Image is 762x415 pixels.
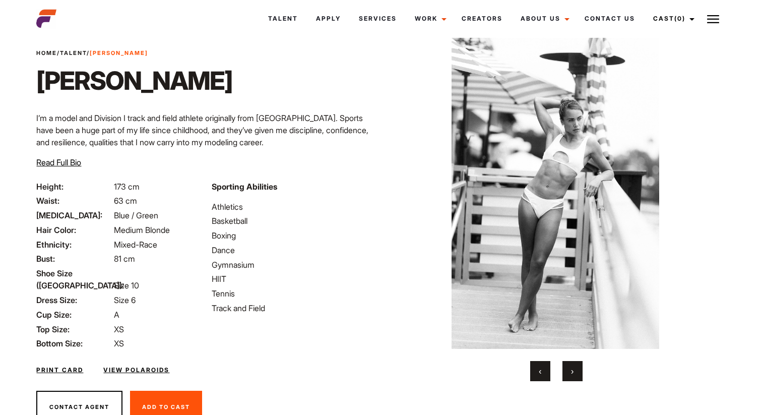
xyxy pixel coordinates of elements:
[114,210,158,220] span: Blue / Green
[36,156,81,168] button: Read Full Bio
[114,196,137,206] span: 63 cm
[307,5,350,32] a: Apply
[114,280,139,290] span: Size 10
[212,287,375,300] li: Tennis
[36,49,57,56] a: Home
[36,49,148,57] span: / /
[259,5,307,32] a: Talent
[406,5,453,32] a: Work
[36,309,112,321] span: Cup Size:
[212,273,375,285] li: HIIT
[36,66,232,96] h1: [PERSON_NAME]
[36,181,112,193] span: Height:
[114,338,124,348] span: XS
[60,49,87,56] a: Talent
[212,201,375,213] li: Athletics
[571,366,574,376] span: Next
[36,294,112,306] span: Dress Size:
[212,215,375,227] li: Basketball
[212,182,277,192] strong: Sporting Abilities
[707,13,719,25] img: Burger icon
[212,229,375,242] li: Boxing
[36,253,112,265] span: Bust:
[114,182,140,192] span: 173 cm
[114,240,157,250] span: Mixed-Race
[674,15,685,22] span: (0)
[36,267,112,291] span: Shoe Size ([GEOGRAPHIC_DATA]):
[114,310,119,320] span: A
[114,254,135,264] span: 81 cm
[212,244,375,256] li: Dance
[539,366,541,376] span: Previous
[36,366,83,375] a: Print Card
[114,324,124,334] span: XS
[212,302,375,314] li: Track and Field
[36,239,112,251] span: Ethnicity:
[512,5,576,32] a: About Us
[36,9,56,29] img: cropped-aefm-brand-fav-22-square.png
[453,5,512,32] a: Creators
[114,295,136,305] span: Size 6
[36,112,375,148] p: I’m a model and Division I track and field athlete originally from [GEOGRAPHIC_DATA]. Sports have...
[103,366,169,375] a: View Polaroids
[576,5,644,32] a: Contact Us
[90,49,148,56] strong: [PERSON_NAME]
[350,5,406,32] a: Services
[36,323,112,335] span: Top Size:
[36,157,81,167] span: Read Full Bio
[36,337,112,349] span: Bottom Size:
[36,224,112,236] span: Hair Color:
[142,403,190,410] span: Add To Cast
[114,225,170,235] span: Medium Blonde
[212,259,375,271] li: Gymnasium
[644,5,701,32] a: Cast(0)
[36,209,112,221] span: [MEDICAL_DATA]:
[36,195,112,207] span: Waist:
